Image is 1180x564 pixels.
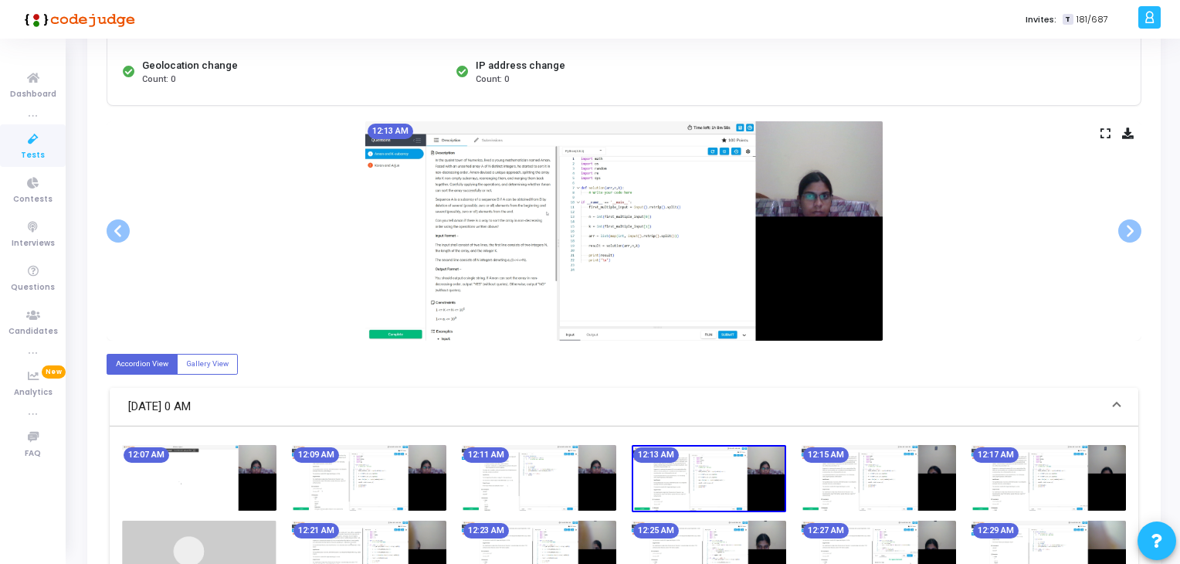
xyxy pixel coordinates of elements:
mat-chip: 12:25 AM [633,523,679,539]
img: screenshot-1759344319367.jpeg [802,445,956,511]
span: Count: 0 [142,73,175,87]
mat-chip: 12:09 AM [293,447,339,463]
mat-panel-title: [DATE] 0 AM [128,398,1101,416]
img: logo [19,4,135,35]
span: Interviews [12,237,55,250]
mat-chip: 12:29 AM [973,523,1019,539]
label: Gallery View [177,354,238,375]
div: Geolocation change [142,58,238,73]
span: Count: 0 [476,73,509,87]
span: FAQ [25,447,41,460]
span: Tests [21,149,45,162]
img: screenshot-1759344439360.jpeg [971,445,1126,511]
mat-chip: 12:23 AM [463,523,509,539]
mat-chip: 12:11 AM [463,447,509,463]
span: Dashboard [10,88,56,101]
span: T [1063,14,1073,25]
img: screenshot-1759343839129.jpeg [122,445,276,511]
mat-chip: 12:13 AM [633,447,679,463]
label: Invites: [1026,13,1056,26]
img: screenshot-1759344199407.jpeg [632,445,786,512]
label: Accordion View [107,354,178,375]
span: New [42,365,66,379]
span: Candidates [8,325,58,338]
span: Analytics [14,386,53,399]
mat-chip: 12:21 AM [293,523,339,539]
mat-chip: 12:07 AM [124,447,169,463]
span: Questions [11,281,55,294]
mat-chip: 12:27 AM [803,523,849,539]
img: screenshot-1759344079411.jpeg [462,445,616,511]
mat-chip: 12:13 AM [368,124,413,139]
img: screenshot-1759344199407.jpeg [365,121,883,341]
span: 181/687 [1077,13,1108,26]
mat-chip: 12:15 AM [803,447,849,463]
span: Contests [13,193,53,206]
mat-expansion-panel-header: [DATE] 0 AM [110,388,1138,426]
img: screenshot-1759343959389.jpeg [292,445,446,511]
mat-chip: 12:17 AM [973,447,1019,463]
div: IP address change [476,58,565,73]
